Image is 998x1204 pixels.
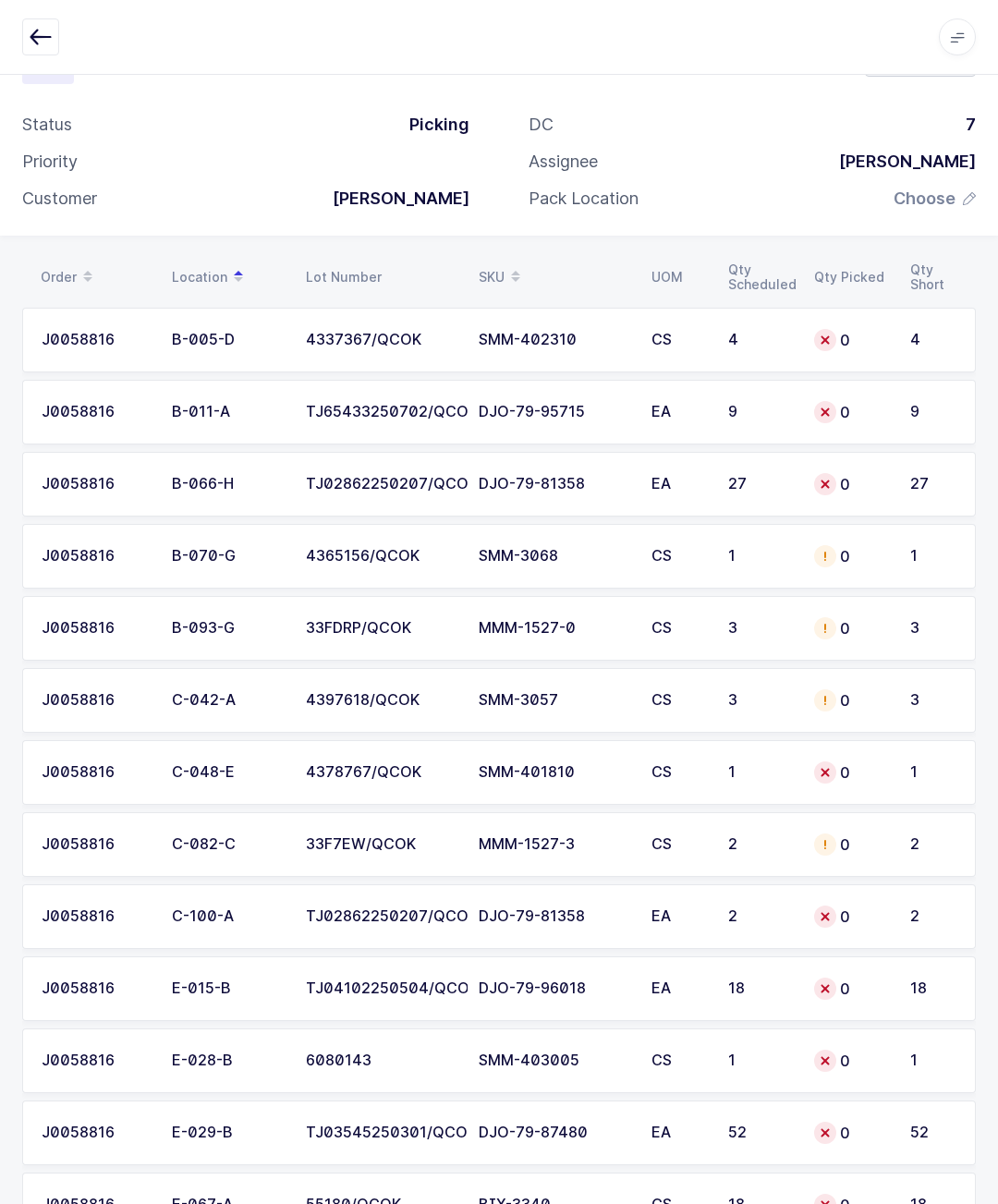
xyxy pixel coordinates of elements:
div: J0058816 [42,404,150,420]
div: SKU [479,261,629,293]
div: Qty Scheduled [728,262,792,292]
div: SMM-3057 [479,692,629,709]
div: 2 [728,908,792,925]
div: 4378767/QCOK [306,764,456,781]
div: Priority [22,151,78,173]
div: 0 [814,1122,888,1144]
div: Picking [395,114,469,136]
div: 0 [814,761,888,784]
div: MMM-1527-3 [479,836,629,853]
div: 1 [910,1052,956,1069]
div: 0 [814,833,888,856]
div: J0058816 [42,332,150,348]
div: J0058816 [42,980,150,997]
div: SMM-402310 [479,332,629,348]
div: B-005-D [172,332,284,348]
div: [PERSON_NAME] [824,151,976,173]
div: CS [651,620,706,637]
div: EA [651,1125,706,1141]
div: 27 [728,476,792,493]
div: 27 [910,476,956,493]
div: Status [22,114,72,136]
div: 4337367/QCOK [306,332,456,348]
div: SMM-401810 [479,764,629,781]
div: 0 [814,906,888,928]
button: Choose [894,188,976,210]
div: DJO-79-87480 [479,1125,629,1141]
div: C-100-A [172,908,284,925]
div: UOM [651,270,706,285]
div: E-015-B [172,980,284,997]
div: Location [172,261,284,293]
div: 52 [728,1125,792,1141]
div: 18 [728,980,792,997]
div: 0 [814,689,888,711]
div: 4 [728,332,792,348]
div: 6080143 [306,1052,456,1069]
div: J0058816 [42,1052,150,1069]
div: CS [651,836,706,853]
div: Lot Number [306,270,456,285]
div: 0 [814,545,888,567]
div: B-093-G [172,620,284,637]
div: EA [651,404,706,420]
div: 1 [728,1052,792,1069]
div: EA [651,980,706,997]
div: 2 [910,908,956,925]
div: DC [529,114,554,136]
div: C-042-A [172,692,284,709]
div: C-048-E [172,764,284,781]
div: 2 [728,836,792,853]
div: TJ04102250504/QCOK [306,980,456,997]
div: 3 [728,692,792,709]
div: 3 [910,620,956,637]
div: TJ65433250702/QCOK [306,404,456,420]
div: CS [651,1052,706,1069]
div: TJ02862250207/QCOK [306,476,456,493]
div: J0058816 [42,764,150,781]
div: 0 [814,401,888,423]
div: SMM-3068 [479,548,629,565]
div: 1 [910,548,956,565]
div: 3 [910,692,956,709]
div: Assignee [529,151,598,173]
div: Pack Location [529,188,639,210]
div: B-066-H [172,476,284,493]
div: MMM-1527-0 [479,620,629,637]
div: 1 [728,764,792,781]
div: 4365156/QCOK [306,548,456,565]
div: 4397618/QCOK [306,692,456,709]
div: B-011-A [172,404,284,420]
div: B-070-G [172,548,284,565]
div: C-082-C [172,836,284,853]
div: 9 [728,404,792,420]
div: TJ02862250207/QCOK [306,908,456,925]
div: CS [651,548,706,565]
div: CS [651,764,706,781]
div: DJO-79-81358 [479,908,629,925]
div: EA [651,476,706,493]
div: 1 [728,548,792,565]
div: E-029-B [172,1125,284,1141]
div: SMM-403005 [479,1052,629,1069]
div: Customer [22,188,97,210]
div: DJO-79-95715 [479,404,629,420]
div: CS [651,332,706,348]
div: 1 [910,764,956,781]
div: 0 [814,617,888,639]
div: Qty Short [910,262,957,292]
div: Order [41,261,150,293]
div: 33FDRP/QCOK [306,620,456,637]
div: J0058816 [42,836,150,853]
div: J0058816 [42,908,150,925]
div: 3 [728,620,792,637]
div: Qty Picked [814,270,888,285]
div: J0058816 [42,548,150,565]
div: 33F7EW/QCOK [306,836,456,853]
div: J0058816 [42,476,150,493]
div: J0058816 [42,620,150,637]
div: 52 [910,1125,956,1141]
div: 0 [814,1050,888,1072]
div: 0 [814,473,888,495]
span: Choose [894,188,955,210]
